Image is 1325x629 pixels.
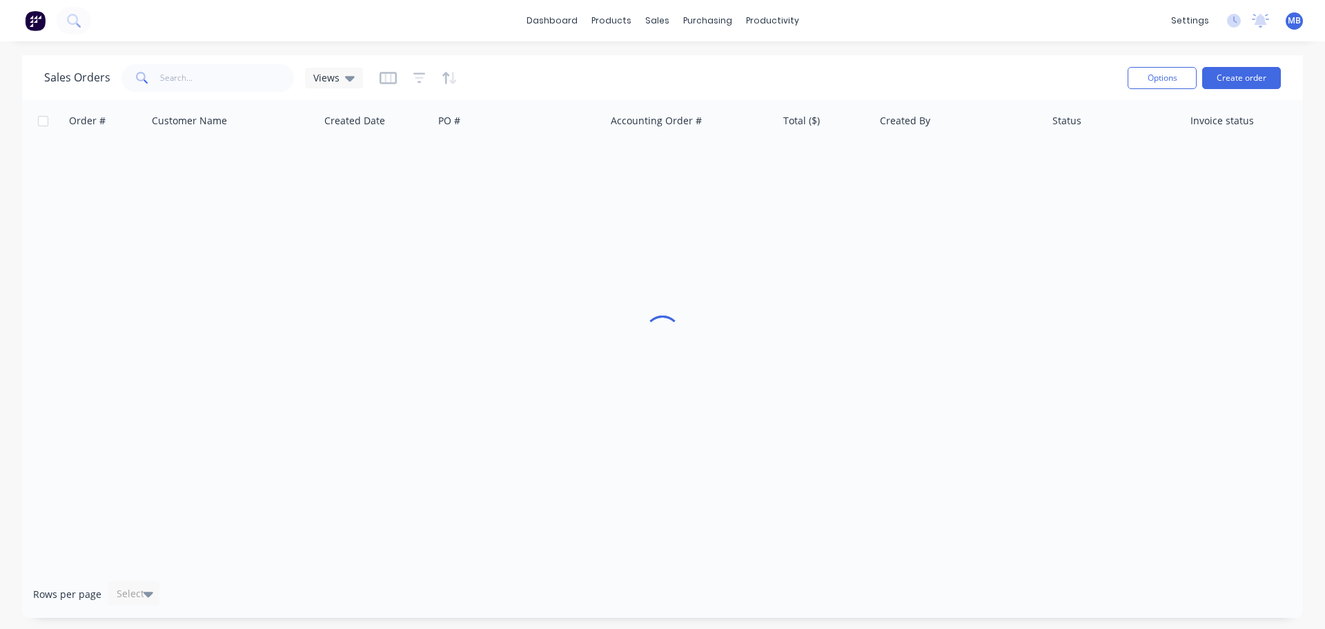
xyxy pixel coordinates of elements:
[1128,67,1197,89] button: Options
[1190,114,1254,128] div: Invoice status
[783,114,820,128] div: Total ($)
[1202,67,1281,89] button: Create order
[69,114,106,128] div: Order #
[880,114,930,128] div: Created By
[1164,10,1216,31] div: settings
[739,10,806,31] div: productivity
[585,10,638,31] div: products
[117,587,153,601] div: Select...
[676,10,739,31] div: purchasing
[44,71,110,84] h1: Sales Orders
[25,10,46,31] img: Factory
[1288,14,1301,27] span: MB
[520,10,585,31] a: dashboard
[638,10,676,31] div: sales
[1052,114,1081,128] div: Status
[324,114,385,128] div: Created Date
[152,114,227,128] div: Customer Name
[438,114,460,128] div: PO #
[611,114,702,128] div: Accounting Order #
[160,64,295,92] input: Search...
[313,70,340,85] span: Views
[33,588,101,601] span: Rows per page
